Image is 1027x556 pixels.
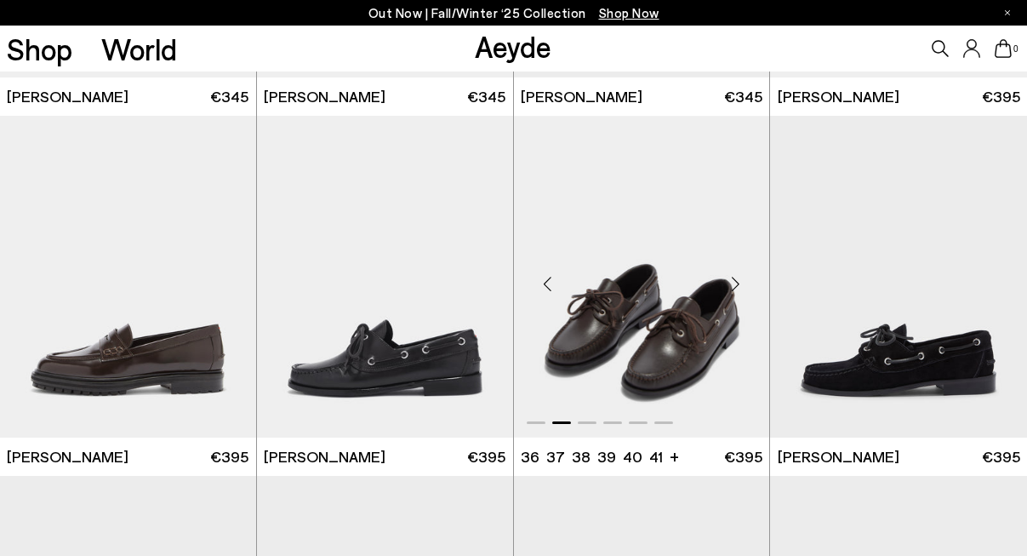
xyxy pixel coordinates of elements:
[467,446,505,467] span: €395
[597,446,616,467] li: 39
[724,446,762,467] span: €395
[475,28,551,64] a: Aeyde
[7,446,128,467] span: [PERSON_NAME]
[995,39,1012,58] a: 0
[546,446,565,467] li: 37
[724,86,762,107] span: €345
[264,446,385,467] span: [PERSON_NAME]
[210,86,248,107] span: €345
[522,258,573,309] div: Previous slide
[368,3,659,24] p: Out Now | Fall/Winter ‘25 Collection
[521,86,642,107] span: [PERSON_NAME]
[770,116,1027,438] img: Harris Suede Mocassin Flats
[778,86,899,107] span: [PERSON_NAME]
[257,438,513,476] a: [PERSON_NAME] €395
[670,444,679,467] li: +
[514,438,770,476] a: 36 37 38 39 40 41 + €395
[467,86,505,107] span: €345
[649,446,663,467] li: 41
[7,86,128,107] span: [PERSON_NAME]
[210,446,248,467] span: €395
[982,446,1020,467] span: €395
[770,438,1027,476] a: [PERSON_NAME] €395
[599,5,659,20] span: Navigate to /collections/new-in
[982,86,1020,107] span: €395
[521,446,658,467] ul: variant
[257,116,513,438] img: Harris Leather Moccasin Flats
[521,446,539,467] li: 36
[778,446,899,467] span: [PERSON_NAME]
[264,86,385,107] span: [PERSON_NAME]
[7,34,72,64] a: Shop
[514,116,770,438] a: Next slide Previous slide
[572,446,591,467] li: 38
[514,77,770,116] a: [PERSON_NAME] €345
[257,77,513,116] a: [PERSON_NAME] €345
[1012,44,1020,54] span: 0
[514,116,770,438] img: Harris Leather Moccasin Flats
[514,116,770,438] div: 2 / 6
[710,258,761,309] div: Next slide
[101,34,177,64] a: World
[623,446,642,467] li: 40
[770,77,1027,116] a: [PERSON_NAME] €395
